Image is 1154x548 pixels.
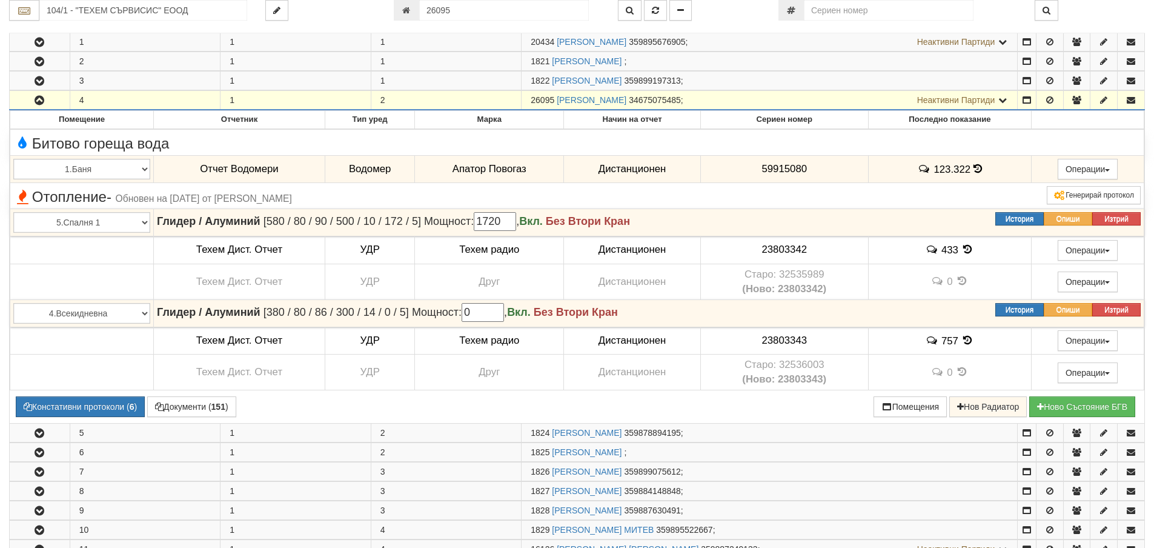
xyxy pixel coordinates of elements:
td: УДР [325,355,415,390]
span: 433 [941,244,958,255]
span: Партида № [531,95,554,105]
span: Мощност: , [412,306,534,318]
span: Битово гореща вода [13,136,169,152]
td: 1 [221,424,371,443]
strong: Глидер / Алуминий [157,306,260,318]
span: Техем Дист. Отчет [196,244,282,255]
th: Отчетник [154,111,325,129]
span: Партида № [531,447,549,457]
b: 151 [211,402,225,412]
td: ; [522,52,1018,71]
th: Помещение [10,111,154,129]
td: 1 [221,482,371,501]
span: История на забележките [931,275,947,287]
button: Операции [1058,272,1118,292]
td: ; [522,463,1018,481]
span: Партида № [531,486,549,496]
span: Неактивни Партиди [917,37,995,47]
span: История на показанията [961,244,975,255]
td: Техем радио [415,327,564,355]
td: 3 [70,72,221,90]
button: Операции [1058,159,1118,179]
span: 23803343 [761,335,807,346]
td: ; [522,482,1018,501]
td: 1 [221,521,371,540]
span: История на забележките [918,163,933,175]
span: Партида № [531,56,549,66]
td: ; [522,521,1018,540]
span: - [107,189,111,205]
td: 1 [221,501,371,520]
span: 359887630491 [624,506,680,515]
td: 7 [70,463,221,481]
th: Марка [415,111,564,129]
td: Друг [415,355,564,390]
a: [PERSON_NAME] [552,76,622,85]
td: УДР [325,236,415,264]
b: Вкл. [507,306,531,318]
td: 9 [70,501,221,520]
td: 1 [221,52,371,71]
th: Сериен номер [701,111,868,129]
td: 8 [70,482,221,501]
a: [PERSON_NAME] [552,447,622,457]
span: 359895522667 [656,525,712,535]
span: 23803342 [761,244,807,255]
td: УДР [325,264,415,299]
td: 1 [221,72,371,90]
span: 0 [947,367,952,378]
span: Партида № [531,428,549,438]
strong: Глидер / Алуминий [157,215,260,227]
span: 1 [380,76,385,85]
span: История на показанията [955,366,969,378]
span: Техем Дист. Отчет [196,276,282,287]
td: 10 [70,521,221,540]
span: Мощност: , [424,215,546,227]
th: Тип уред [325,111,415,129]
b: (Ново: 23803342) [742,283,826,295]
span: 359884148848 [624,486,680,496]
button: Новo Състояние БГВ [1029,396,1135,417]
span: 2 [380,95,385,105]
span: 2 [380,447,385,457]
span: 359899197313 [624,76,680,85]
a: [PERSON_NAME] [552,486,622,496]
button: Изтрий [1092,212,1141,226]
button: Операции [1058,363,1118,383]
td: ; [522,91,1018,110]
span: Техем Дист. Отчет [196,366,282,378]
button: Помещения [874,396,947,417]
a: [PERSON_NAME] [552,467,622,476]
a: [PERSON_NAME] [552,428,622,438]
td: Дистанционен [564,327,701,355]
span: 34675075485 [629,95,681,105]
td: 1 [221,32,371,52]
b: (Ново: 23803343) [742,373,826,385]
td: 1 [70,32,221,52]
button: История [995,212,1044,226]
a: [PERSON_NAME] [557,95,626,105]
td: 6 [70,443,221,462]
td: Техем радио [415,236,564,264]
td: 1 [221,91,371,110]
td: ; [522,72,1018,90]
span: 359878894195 [624,428,680,438]
span: Обновен на [DATE] от [PERSON_NAME] [116,193,292,204]
span: 123.322 [933,163,970,175]
span: Партида № [531,467,549,476]
th: Начин на отчет [564,111,701,129]
span: [580 / 80 / 90 / 500 / 10 / 172 / 5] [264,215,421,227]
button: Опиши [1044,212,1092,226]
td: Дистанционен [564,155,701,183]
span: Техем Дист. Отчет [196,335,282,346]
span: Неактивни Партиди [917,95,995,105]
a: [PERSON_NAME] [557,37,626,47]
span: Партида № [531,37,554,47]
td: Апатор Повогаз [415,155,564,183]
button: История [995,303,1044,316]
span: 359895676905 [629,37,685,47]
button: Констативни протоколи (6) [16,396,145,417]
button: Изтрий [1092,303,1141,316]
td: 5 [70,424,221,443]
button: Опиши [1044,303,1092,316]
